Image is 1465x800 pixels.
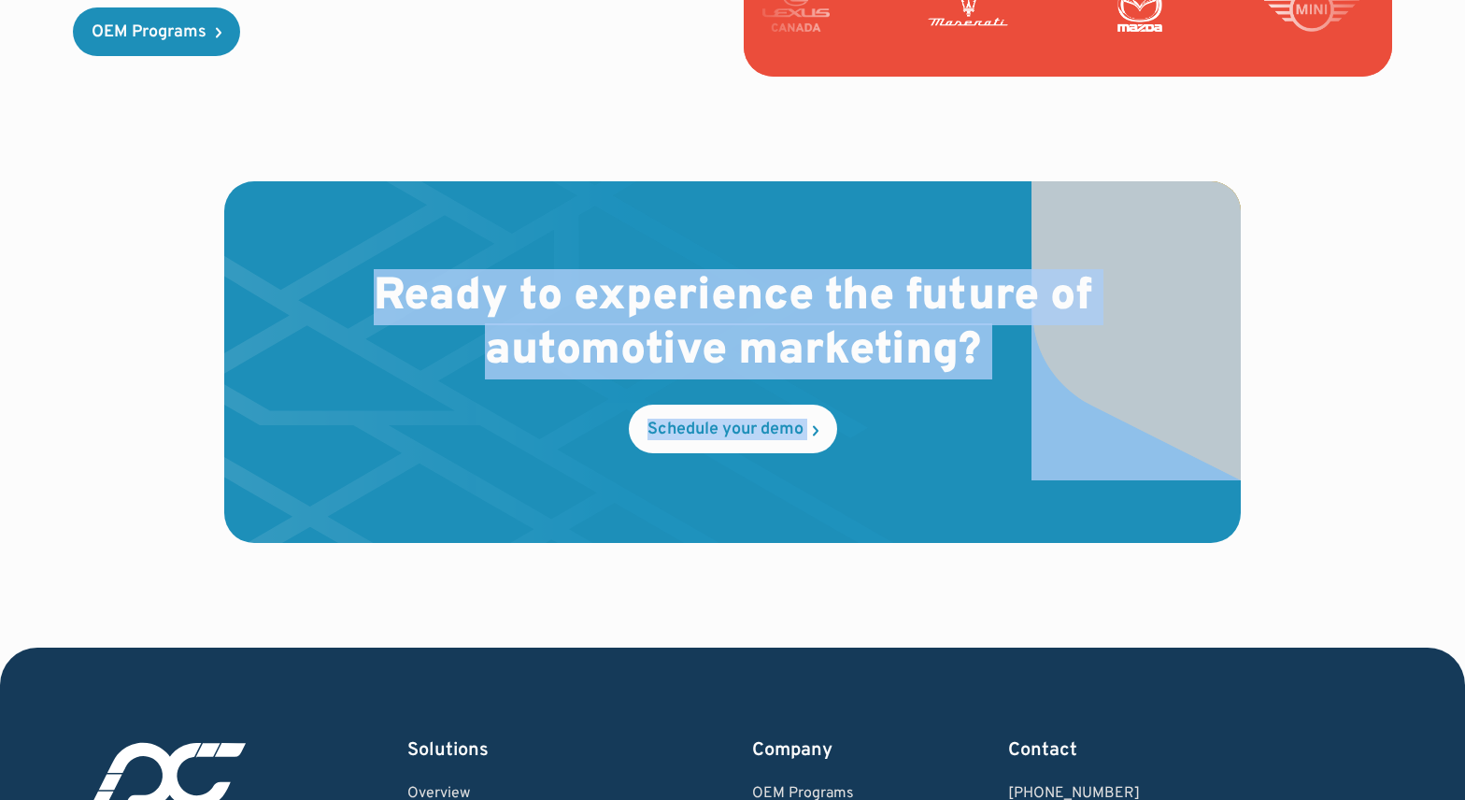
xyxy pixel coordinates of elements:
div: OEM Programs [92,24,206,41]
div: Solutions [407,737,598,764]
div: Schedule your demo [647,421,804,438]
div: Contact [1008,737,1313,764]
a: OEM Programs [73,7,240,56]
a: Schedule your demo [629,405,837,453]
h2: Ready to experience the future of automotive marketing? [344,271,1121,379]
div: Company [752,737,854,764]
